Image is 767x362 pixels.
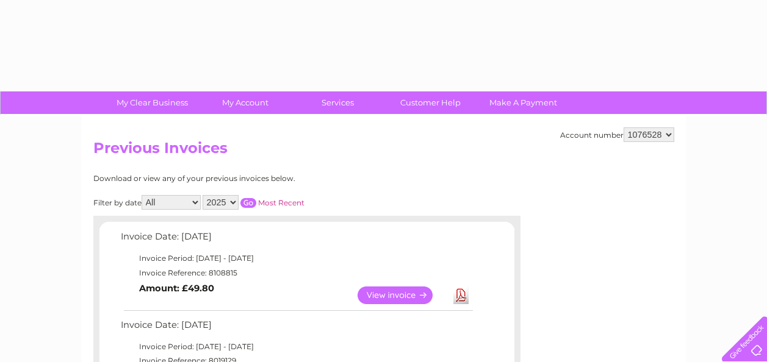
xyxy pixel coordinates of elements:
[287,91,388,114] a: Services
[118,339,475,354] td: Invoice Period: [DATE] - [DATE]
[258,198,304,207] a: Most Recent
[118,251,475,266] td: Invoice Period: [DATE] - [DATE]
[380,91,481,114] a: Customer Help
[453,286,469,304] a: Download
[102,91,203,114] a: My Clear Business
[195,91,295,114] a: My Account
[139,283,214,294] b: Amount: £49.80
[118,229,475,251] td: Invoice Date: [DATE]
[118,317,475,339] td: Invoice Date: [DATE]
[560,127,674,142] div: Account number
[358,286,447,304] a: View
[93,140,674,163] h2: Previous Invoices
[118,266,475,280] td: Invoice Reference: 8108815
[93,195,414,210] div: Filter by date
[473,91,574,114] a: Make A Payment
[93,174,414,183] div: Download or view any of your previous invoices below.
